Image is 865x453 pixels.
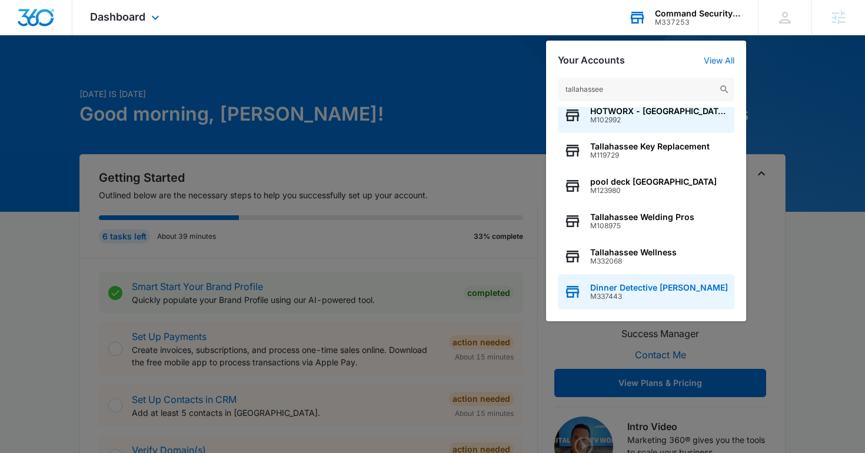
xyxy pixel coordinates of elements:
[558,133,734,168] button: Tallahassee Key ReplacementM119729
[590,106,728,116] span: HOTWORX - [GEOGRAPHIC_DATA], [GEOGRAPHIC_DATA] (W. College)
[590,283,728,292] span: Dinner Detective [PERSON_NAME]
[590,177,717,186] span: pool deck [GEOGRAPHIC_DATA]
[590,292,728,301] span: M337443
[90,11,145,23] span: Dashboard
[590,142,710,151] span: Tallahassee Key Replacement
[558,239,734,274] button: Tallahassee WellnessM332068
[655,18,741,26] div: account id
[590,186,717,195] span: M123980
[590,222,694,230] span: M108975
[590,248,677,257] span: Tallahassee Wellness
[704,55,734,65] a: View All
[558,168,734,204] button: pool deck [GEOGRAPHIC_DATA]M123980
[558,274,734,309] button: Dinner Detective [PERSON_NAME]M337443
[655,9,741,18] div: account name
[590,116,728,124] span: M102992
[558,204,734,239] button: Tallahassee Welding ProsM108975
[590,151,710,159] span: M119729
[558,98,734,133] button: HOTWORX - [GEOGRAPHIC_DATA], [GEOGRAPHIC_DATA] (W. College)M102992
[558,78,734,101] input: Search Accounts
[558,55,625,66] h2: Your Accounts
[590,257,677,265] span: M332068
[590,212,694,222] span: Tallahassee Welding Pros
